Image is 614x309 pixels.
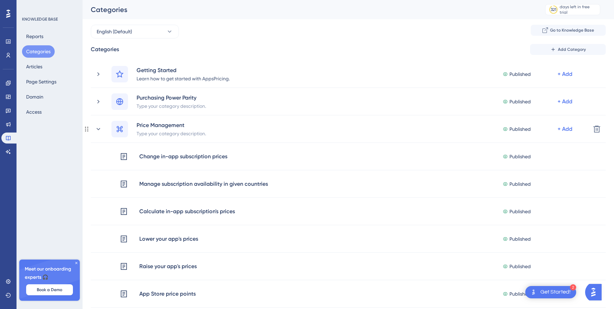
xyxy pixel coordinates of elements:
[91,5,528,14] div: Categories
[585,282,606,302] iframe: UserGuiding AI Assistant Launcher
[136,102,206,110] div: Type your category description.
[22,60,46,73] button: Articles
[139,289,196,298] div: App Store price points
[509,70,531,78] span: Published
[136,93,206,102] div: Purchasing Power Parity
[550,27,594,33] span: Go to Knowledge Base
[540,288,571,296] div: Get Started!
[530,44,606,55] button: Add Category
[509,125,531,133] span: Published
[136,129,206,137] div: Type your category description.
[22,30,47,43] button: Reports
[531,25,606,36] button: Go to Knowledge Base
[91,45,119,54] div: Categories
[558,98,572,106] div: + Add
[509,152,531,161] span: Published
[525,286,576,298] div: Open Get Started! checklist, remaining modules: 2
[22,76,61,88] button: Page Settings
[25,265,74,282] span: Meet our onboarding experts 🎧
[91,25,179,38] button: English (Default)
[139,234,198,243] div: Lower your app's prices
[139,152,228,161] div: Change in-app subscription prices
[570,284,576,290] div: 2
[136,121,206,129] div: Price Management
[22,91,47,103] button: Domain
[22,45,55,58] button: Categories
[509,207,531,216] span: Published
[558,70,572,78] div: + Add
[139,180,268,188] div: Manage subscription availability in given countries
[551,7,556,12] div: 321
[558,125,572,133] div: + Add
[529,288,538,296] img: launcher-image-alternative-text
[509,180,531,188] span: Published
[97,27,132,36] span: English (Default)
[509,262,531,271] span: Published
[139,207,235,216] div: Calculate in-app subscription's prices
[558,47,586,52] span: Add Category
[509,98,531,106] span: Published
[136,66,230,74] div: Getting Started
[139,262,197,271] div: Raise your app's prices
[509,235,531,243] span: Published
[26,284,73,295] button: Book a Demo
[22,106,46,118] button: Access
[509,290,531,298] span: Published
[22,16,58,22] div: KNOWLEDGE BASE
[560,4,598,15] div: days left in free trial
[37,287,62,293] span: Book a Demo
[136,74,230,82] div: Learn how to get started with AppsPricing.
